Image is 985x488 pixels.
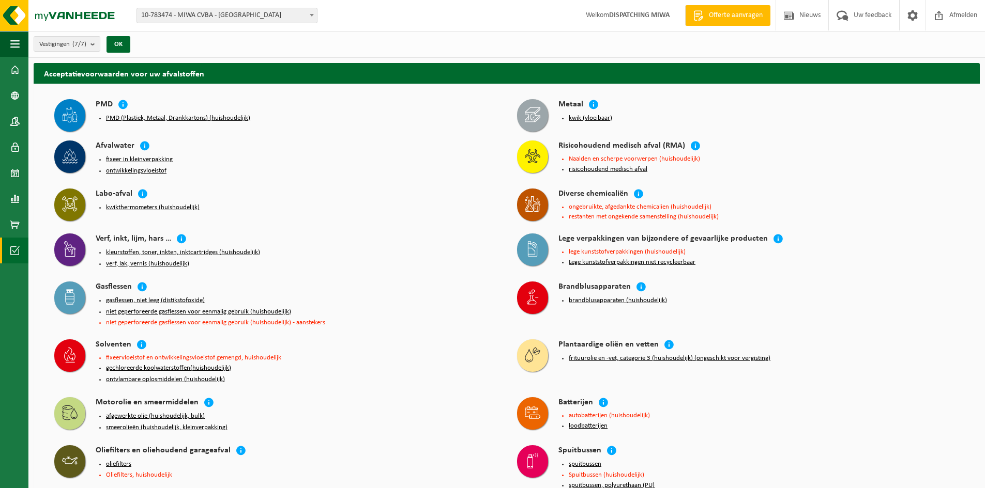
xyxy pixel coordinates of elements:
[569,258,695,266] button: Lege kunststofverpakkingen niet recycleerbaar
[137,8,317,23] span: 10-783474 - MIWA CVBA - SINT-NIKLAAS
[34,36,100,52] button: Vestigingen(7/7)
[106,319,496,326] li: niet geperforeerde gasflessen voor eenmalig gebruik (huishoudelijk) - aanstekers
[34,63,980,83] h2: Acceptatievoorwaarden voor uw afvalstoffen
[72,41,86,48] count: (7/7)
[558,397,593,409] h4: Batterijen
[569,412,959,419] li: autobatterijen (huishoudelijk)
[96,397,199,409] h4: Motorolie en smeermiddelen
[106,354,496,361] li: fixeervloeistof en ontwikkelingsvloeistof gemengd, huishoudelijk
[96,281,132,293] h4: Gasflessen
[558,339,659,351] h4: Plantaardige oliën en vetten
[558,188,628,200] h4: Diverse chemicaliën
[106,260,189,268] button: verf, lak, vernis (huishoudelijk)
[106,471,496,478] li: Oliefilters, huishoudelijk
[39,37,86,52] span: Vestigingen
[106,114,250,122] button: PMD (Plastiek, Metaal, Drankkartons) (huishoudelijk)
[569,203,959,210] li: ongebruikte, afgedankte chemicalien (huishoudelijk)
[106,412,205,420] button: afgewerkte olie (huishoudelijk, bulk)
[96,445,231,457] h4: Oliefilters en oliehoudend garageafval
[569,165,647,174] button: risicohoudend medisch afval
[569,460,601,468] button: spuitbussen
[569,296,667,305] button: brandblusapparaten (huishoudelijk)
[569,114,612,122] button: kwik (vloeibaar)
[106,203,200,212] button: kwikthermometers (huishoudelijk)
[106,364,231,372] button: gechloreerde koolwaterstoffen(huishoudelijk)
[569,155,959,162] li: Naalden en scherpe voorwerpen (huishoudelijk)
[569,354,770,363] button: frituurolie en -vet, categorie 3 (huishoudelijk) (ongeschikt voor vergisting)
[569,213,959,220] li: restanten met ongekende samenstelling (huishoudelijk)
[96,188,132,200] h4: Labo-afval
[96,140,134,152] h4: Afvalwater
[558,233,768,245] h4: Lege verpakkingen van bijzondere of gevaarlijke producten
[96,99,113,111] h4: PMD
[685,5,770,26] a: Offerte aanvragen
[558,140,685,152] h4: Risicohoudend medisch afval (RMA)
[107,36,130,53] button: OK
[558,281,631,293] h4: Brandblusapparaten
[106,308,291,316] button: niet geperforeerde gasflessen voor eenmalig gebruik (huishoudelijk)
[96,233,171,245] h4: Verf, inkt, lijm, hars …
[106,423,228,432] button: smeerolieën (huishoudelijk, kleinverpakking)
[706,10,765,21] span: Offerte aanvragen
[106,296,205,305] button: gasflessen, niet leeg (distikstofoxide)
[106,167,166,175] button: ontwikkelingsvloeistof
[569,471,959,478] li: Spuitbussen (huishoudelijk)
[137,8,317,23] span: 10-783474 - MIWA CVBA - SINT-NIKLAAS
[558,99,583,111] h4: Metaal
[96,339,131,351] h4: Solventen
[106,155,173,164] button: fixeer in kleinverpakking
[106,248,260,257] button: kleurstoffen, toner, inkten, inktcartridges (huishoudelijk)
[106,375,225,384] button: ontvlambare oplosmiddelen (huishoudelijk)
[558,445,601,457] h4: Spuitbussen
[569,248,959,255] li: lege kunststofverpakkingen (huishoudelijk)
[569,422,608,430] button: loodbatterijen
[106,460,131,468] button: oliefilters
[609,11,670,19] strong: DISPATCHING MIWA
